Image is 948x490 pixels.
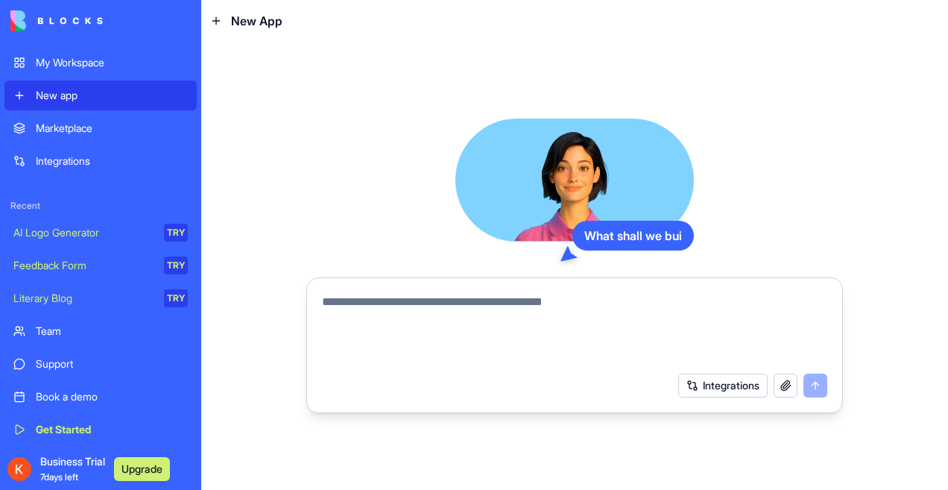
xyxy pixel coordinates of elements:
[36,356,188,371] div: Support
[4,251,197,280] a: Feedback FormTRY
[4,283,197,313] a: Literary BlogTRY
[231,12,282,30] span: New App
[7,457,31,481] img: ACg8ocJZVuGrhoF-G0-YWwxWRLGJK-HIqwOfAkVDufLZAk_upLMBVQ=s96-c
[36,55,188,70] div: My Workspace
[36,154,188,169] div: Integrations
[36,422,188,437] div: Get Started
[13,258,154,273] div: Feedback Form
[4,349,197,379] a: Support
[572,221,694,251] div: What shall we bui
[4,48,197,78] a: My Workspace
[13,225,154,240] div: AI Logo Generator
[36,121,188,136] div: Marketplace
[4,218,197,248] a: AI Logo GeneratorTRY
[164,289,188,307] div: TRY
[4,316,197,346] a: Team
[40,471,78,483] span: 7 days left
[164,257,188,274] div: TRY
[164,224,188,242] div: TRY
[4,81,197,110] a: New app
[40,454,105,484] span: Business Trial
[4,200,197,212] span: Recent
[36,88,188,103] div: New app
[13,291,154,306] div: Literary Blog
[4,415,197,445] a: Get Started
[678,374,768,398] button: Integrations
[4,382,197,412] a: Book a demo
[4,113,197,143] a: Marketplace
[4,146,197,176] a: Integrations
[36,389,188,404] div: Book a demo
[114,457,170,481] button: Upgrade
[36,324,188,339] div: Team
[10,10,103,31] img: logo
